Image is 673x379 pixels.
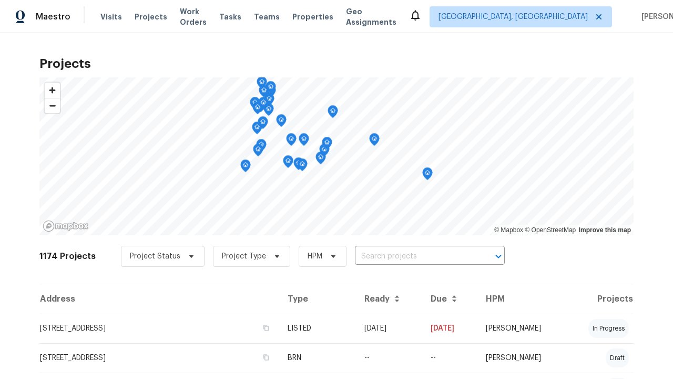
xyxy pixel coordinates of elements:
td: LISTED [279,314,356,343]
div: Map marker [369,133,380,149]
div: Map marker [253,144,263,160]
th: Ready [356,284,422,314]
button: Copy Address [261,353,271,362]
td: Resale COE 2025-09-23T00:00:00.000Z [422,343,477,373]
span: Tasks [219,13,241,21]
div: in progress [588,319,629,338]
td: [STREET_ADDRESS] [39,343,279,373]
div: Map marker [293,157,304,174]
a: OpenStreetMap [525,226,576,234]
div: Map marker [286,133,297,149]
button: Copy Address [261,323,271,333]
td: [DATE] [356,314,422,343]
div: Map marker [256,99,266,116]
div: Map marker [240,159,251,176]
span: Project Type [222,251,266,262]
a: Improve this map [579,226,631,234]
input: Search projects [355,248,475,265]
span: [GEOGRAPHIC_DATA], [GEOGRAPHIC_DATA] [439,12,588,22]
div: Map marker [315,152,326,168]
div: Map marker [319,144,330,160]
a: Mapbox homepage [43,220,89,232]
div: Map marker [258,97,269,113]
th: HPM [477,284,566,314]
div: Map marker [283,155,293,172]
a: Mapbox [494,226,523,234]
td: [STREET_ADDRESS] [39,314,279,343]
button: Zoom in [45,83,60,98]
span: Geo Assignments [346,6,396,27]
div: Map marker [256,139,267,155]
span: HPM [308,251,322,262]
button: Open [491,249,506,264]
h2: Projects [39,58,634,69]
div: Map marker [252,122,262,138]
div: Map marker [266,81,276,97]
div: Map marker [257,76,267,93]
td: -- [356,343,422,373]
div: Map marker [299,133,309,149]
div: draft [606,348,629,367]
div: Map marker [297,158,308,175]
div: Map marker [252,102,263,118]
div: Map marker [264,93,274,109]
div: Map marker [322,137,332,153]
th: Address [39,284,279,314]
td: [DATE] [422,314,477,343]
div: Map marker [276,114,287,131]
div: Map marker [259,85,269,101]
span: Visits [100,12,122,22]
h2: 1174 Projects [39,251,96,262]
span: Work Orders [180,6,207,27]
span: Teams [254,12,280,22]
div: Map marker [422,167,433,184]
canvas: Map [39,77,634,235]
button: Zoom out [45,98,60,113]
th: Projects [566,284,634,314]
div: Map marker [263,103,274,119]
span: Project Status [130,251,180,262]
td: [PERSON_NAME] [477,314,566,343]
td: [PERSON_NAME] [477,343,566,373]
th: Due [422,284,477,314]
span: Projects [135,12,167,22]
div: Map marker [250,97,260,113]
span: Properties [292,12,333,22]
div: Map marker [328,105,338,122]
span: Maestro [36,12,70,22]
td: BRN [279,343,356,373]
th: Type [279,284,356,314]
div: Map marker [258,116,268,133]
